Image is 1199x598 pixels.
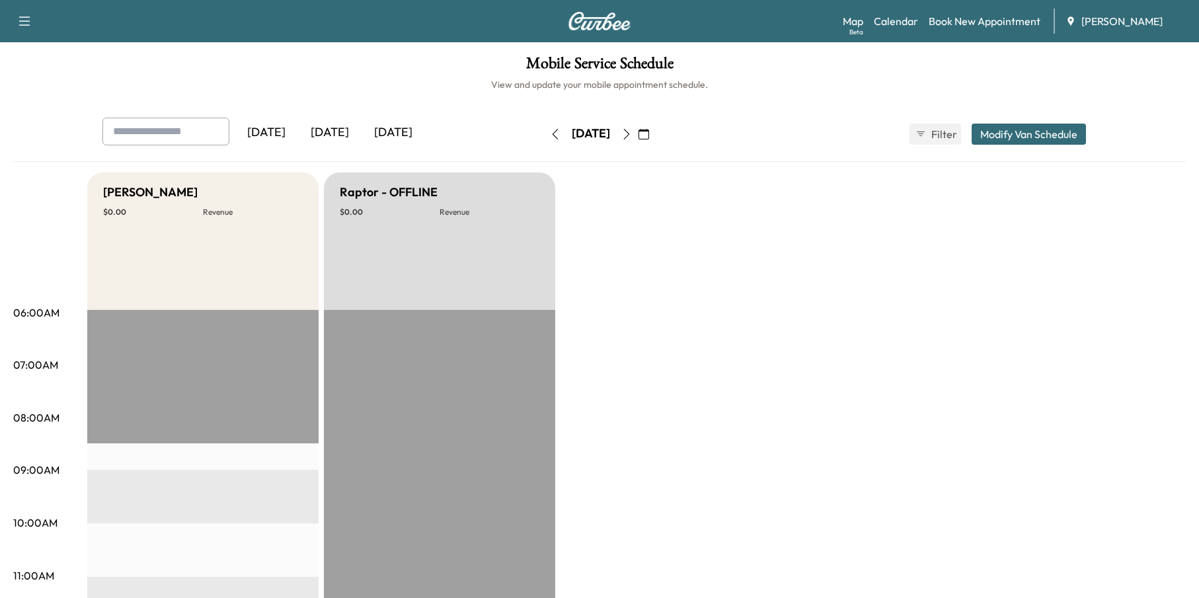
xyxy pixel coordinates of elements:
p: 06:00AM [13,305,59,320]
a: Book New Appointment [929,13,1040,29]
a: Calendar [874,13,918,29]
span: Filter [931,126,955,142]
p: 07:00AM [13,357,58,373]
p: Revenue [440,207,539,217]
div: [DATE] [362,118,425,148]
h5: Raptor - OFFLINE [340,183,438,202]
button: Filter [909,124,961,145]
h6: View and update your mobile appointment schedule. [13,78,1186,91]
p: 11:00AM [13,568,54,583]
h1: Mobile Service Schedule [13,56,1186,78]
p: 09:00AM [13,462,59,478]
a: MapBeta [843,13,863,29]
img: Curbee Logo [568,12,631,30]
div: [DATE] [298,118,362,148]
p: $ 0.00 [103,207,203,217]
button: Modify Van Schedule [972,124,1086,145]
div: [DATE] [235,118,298,148]
p: $ 0.00 [340,207,440,217]
div: Beta [849,27,863,37]
span: [PERSON_NAME] [1081,13,1163,29]
div: [DATE] [572,126,610,142]
p: Revenue [203,207,303,217]
h5: [PERSON_NAME] [103,183,198,202]
p: 10:00AM [13,515,58,531]
p: 08:00AM [13,410,59,426]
